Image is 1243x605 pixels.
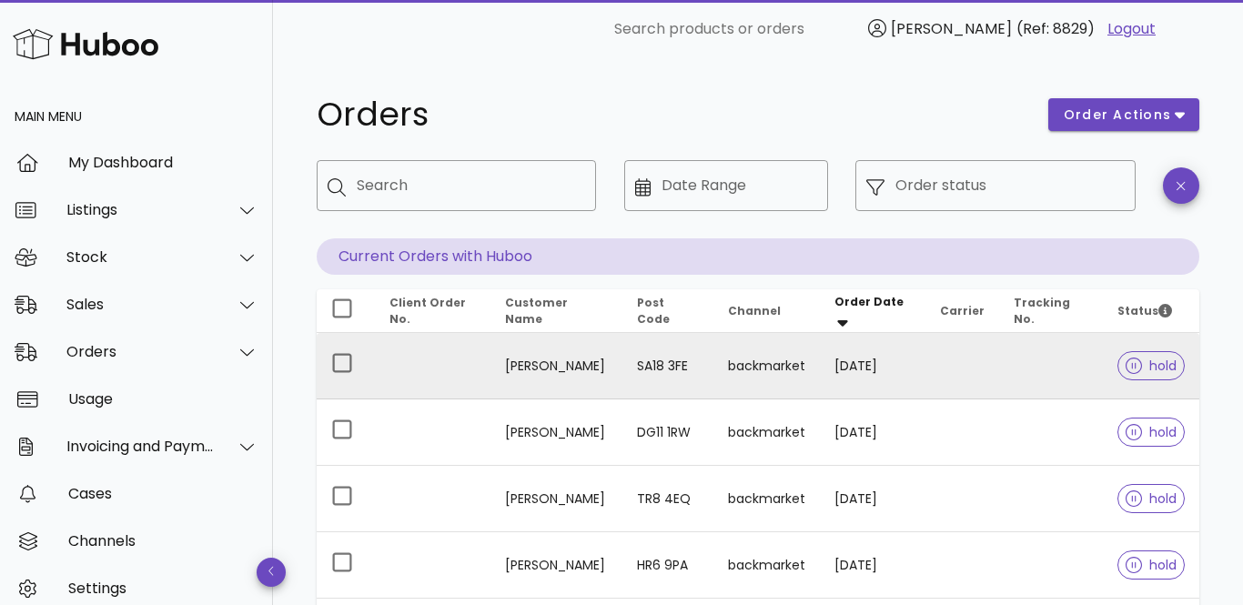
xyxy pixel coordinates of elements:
[68,580,258,597] div: Settings
[1063,106,1172,125] span: order actions
[66,343,215,360] div: Orders
[622,333,713,399] td: SA18 3FE
[820,532,925,599] td: [DATE]
[1117,303,1172,318] span: Status
[375,289,490,333] th: Client Order No.
[891,18,1012,39] span: [PERSON_NAME]
[622,532,713,599] td: HR6 9PA
[66,201,215,218] div: Listings
[925,289,999,333] th: Carrier
[728,303,781,318] span: Channel
[820,466,925,532] td: [DATE]
[317,238,1199,275] p: Current Orders with Huboo
[713,289,820,333] th: Channel
[68,154,258,171] div: My Dashboard
[13,25,158,64] img: Huboo Logo
[1107,18,1156,40] a: Logout
[66,248,215,266] div: Stock
[68,532,258,550] div: Channels
[66,438,215,455] div: Invoicing and Payments
[713,466,820,532] td: backmarket
[820,289,925,333] th: Order Date: Sorted descending. Activate to remove sorting.
[1048,98,1199,131] button: order actions
[820,333,925,399] td: [DATE]
[622,466,713,532] td: TR8 4EQ
[940,303,985,318] span: Carrier
[68,390,258,408] div: Usage
[490,466,621,532] td: [PERSON_NAME]
[820,399,925,466] td: [DATE]
[505,295,568,327] span: Customer Name
[317,98,1026,131] h1: Orders
[1126,426,1177,439] span: hold
[622,289,713,333] th: Post Code
[490,399,621,466] td: [PERSON_NAME]
[1103,289,1199,333] th: Status
[490,532,621,599] td: [PERSON_NAME]
[66,296,215,313] div: Sales
[389,295,466,327] span: Client Order No.
[490,333,621,399] td: [PERSON_NAME]
[1126,492,1177,505] span: hold
[999,289,1104,333] th: Tracking No.
[1126,359,1177,372] span: hold
[637,295,670,327] span: Post Code
[713,399,820,466] td: backmarket
[713,333,820,399] td: backmarket
[713,532,820,599] td: backmarket
[1014,295,1070,327] span: Tracking No.
[622,399,713,466] td: DG11 1RW
[1126,559,1177,571] span: hold
[490,289,621,333] th: Customer Name
[1016,18,1095,39] span: (Ref: 8829)
[68,485,258,502] div: Cases
[834,294,904,309] span: Order Date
